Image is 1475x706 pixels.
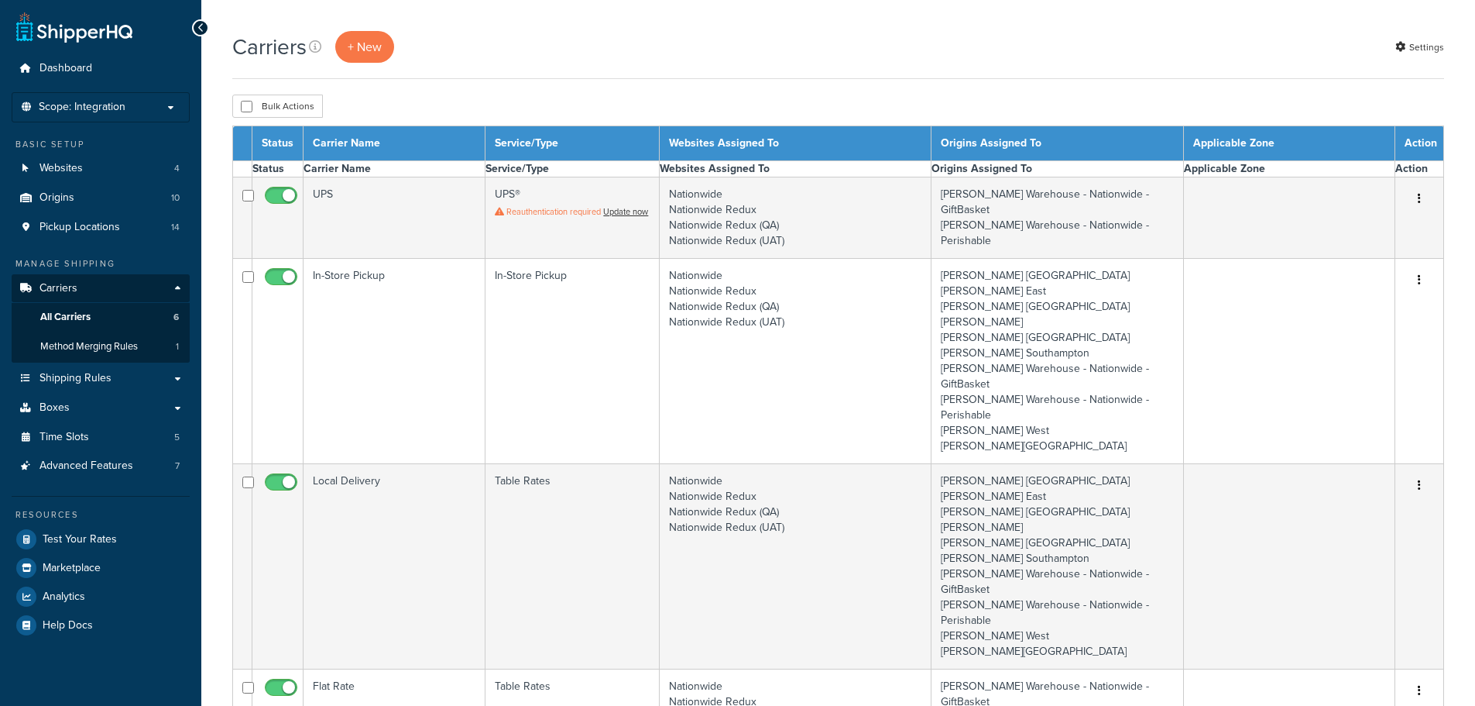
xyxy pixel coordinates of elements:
th: Service/Type [485,126,660,161]
span: 1 [176,340,179,353]
a: Marketplace [12,554,190,582]
td: Local Delivery [304,464,485,670]
th: Status [252,126,304,161]
a: ShipperHQ Home [16,12,132,43]
li: Time Slots [12,423,190,452]
li: All Carriers [12,303,190,332]
a: Method Merging Rules 1 [12,332,190,361]
div: Resources [12,508,190,522]
span: 14 [171,221,180,234]
td: Table Rates [485,464,660,670]
li: Carriers [12,274,190,363]
td: In-Store Pickup [304,259,485,464]
span: 4 [174,162,180,175]
th: Websites Assigned To [660,126,931,161]
th: Status [252,161,304,177]
th: Origins Assigned To [931,161,1184,177]
span: Method Merging Rules [40,340,138,353]
td: Nationwide Nationwide Redux Nationwide Redux (QA) Nationwide Redux (UAT) [660,259,931,464]
span: 10 [171,191,180,205]
li: Pickup Locations [12,213,190,242]
span: Analytics [43,591,85,604]
th: Action [1395,126,1444,161]
a: Carriers [12,274,190,303]
span: Help Docs [43,619,93,632]
span: Test Your Rates [43,533,117,546]
h1: Carriers [232,32,307,62]
span: Time Slots [39,431,89,444]
li: Origins [12,184,190,212]
span: Scope: Integration [39,101,125,114]
td: [PERSON_NAME] [GEOGRAPHIC_DATA] [PERSON_NAME] East [PERSON_NAME] [GEOGRAPHIC_DATA][PERSON_NAME] [... [931,464,1184,670]
a: Analytics [12,583,190,611]
a: Time Slots 5 [12,423,190,452]
th: Service/Type [485,161,660,177]
span: All Carriers [40,311,91,324]
th: Websites Assigned To [660,161,931,177]
th: Carrier Name [304,161,485,177]
a: Advanced Features 7 [12,452,190,480]
a: Boxes [12,394,190,422]
a: All Carriers 6 [12,303,190,332]
li: Method Merging Rules [12,332,190,361]
div: Manage Shipping [12,257,190,270]
td: [PERSON_NAME] Warehouse - Nationwide - GiftBasket [PERSON_NAME] Warehouse - Nationwide - Perishable [931,177,1184,259]
li: Advanced Features [12,452,190,480]
span: Advanced Features [39,460,133,473]
a: Update now [603,205,648,218]
span: 5 [174,431,180,444]
div: Basic Setup [12,138,190,151]
th: Applicable Zone [1183,161,1394,177]
a: Help Docs [12,611,190,639]
span: 6 [173,311,179,324]
span: Carriers [39,282,77,295]
td: Nationwide Nationwide Redux Nationwide Redux (QA) Nationwide Redux (UAT) [660,177,931,259]
a: Settings [1395,36,1444,58]
a: Shipping Rules [12,364,190,393]
td: [PERSON_NAME] [GEOGRAPHIC_DATA] [PERSON_NAME] East [PERSON_NAME] [GEOGRAPHIC_DATA][PERSON_NAME] [... [931,259,1184,464]
span: Dashboard [39,62,92,75]
a: Pickup Locations 14 [12,213,190,242]
span: Marketplace [43,562,101,575]
span: Boxes [39,401,70,415]
a: Origins 10 [12,184,190,212]
span: Reauthentication required [506,205,601,218]
span: Shipping Rules [39,372,111,385]
th: Applicable Zone [1183,126,1394,161]
td: UPS® [485,177,660,259]
td: In-Store Pickup [485,259,660,464]
li: Websites [12,154,190,183]
button: Bulk Actions [232,95,323,118]
a: Websites 4 [12,154,190,183]
th: Carrier Name [304,126,485,161]
span: Websites [39,162,83,175]
span: Pickup Locations [39,221,120,234]
span: 7 [175,460,180,473]
span: Origins [39,191,74,205]
th: Origins Assigned To [931,126,1184,161]
a: + New [335,31,394,63]
a: Dashboard [12,54,190,83]
td: Nationwide Nationwide Redux Nationwide Redux (QA) Nationwide Redux (UAT) [660,464,931,670]
th: Action [1395,161,1444,177]
a: Test Your Rates [12,525,190,553]
td: UPS [304,177,485,259]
